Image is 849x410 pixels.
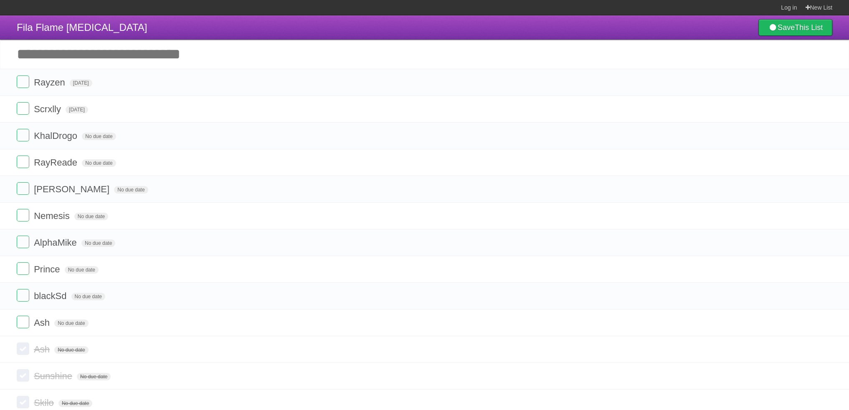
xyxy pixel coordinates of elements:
[54,346,88,354] span: No due date
[17,396,29,408] label: Done
[17,156,29,168] label: Done
[17,262,29,275] label: Done
[17,289,29,302] label: Done
[34,397,56,408] span: Skilo
[66,106,88,113] span: [DATE]
[58,400,92,407] span: No due date
[34,104,63,114] span: Scrxlly
[17,75,29,88] label: Done
[74,213,108,220] span: No due date
[114,186,148,194] span: No due date
[17,102,29,115] label: Done
[17,22,147,33] span: Fila Flame [MEDICAL_DATA]
[34,131,79,141] span: KhalDrogo
[17,236,29,248] label: Done
[71,293,105,300] span: No due date
[82,133,116,140] span: No due date
[34,291,68,301] span: blackSd
[34,317,52,328] span: Ash
[34,157,79,168] span: RayReade
[34,264,62,274] span: Prince
[34,184,112,194] span: [PERSON_NAME]
[758,19,832,36] a: SaveThis List
[34,237,79,248] span: AlphaMike
[54,319,88,327] span: No due date
[17,129,29,141] label: Done
[17,209,29,221] label: Done
[34,77,67,88] span: Rayzen
[77,373,111,380] span: No due date
[82,159,116,167] span: No due date
[17,369,29,382] label: Done
[34,211,72,221] span: Nemesis
[795,23,823,32] b: This List
[17,342,29,355] label: Done
[70,79,92,87] span: [DATE]
[81,239,115,247] span: No due date
[34,344,52,355] span: Ash
[17,316,29,328] label: Done
[34,371,74,381] span: Sunshine
[17,182,29,195] label: Done
[65,266,99,274] span: No due date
